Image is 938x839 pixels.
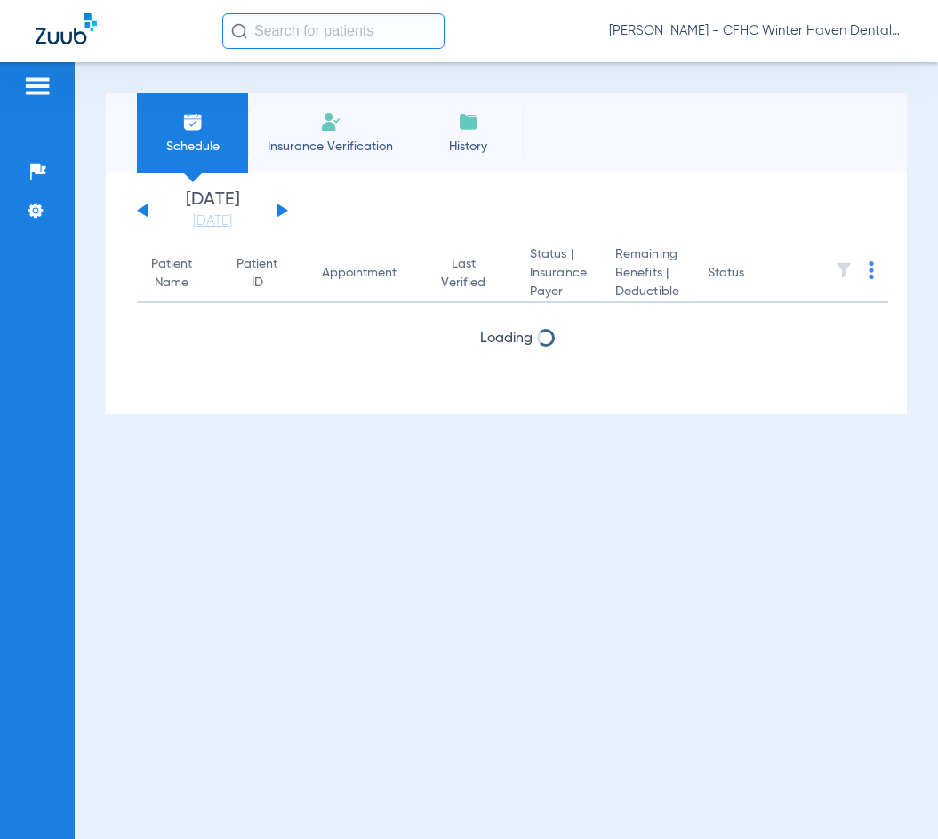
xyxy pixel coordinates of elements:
th: Status [693,245,814,303]
span: Insurance Verification [261,138,399,156]
div: Patient ID [237,255,293,292]
th: Remaining Benefits | [601,245,693,303]
span: History [426,138,510,156]
span: Schedule [150,138,235,156]
span: Insurance Payer [530,264,587,301]
span: Deductible [615,283,679,301]
a: [DATE] [159,212,266,230]
img: group-dot-blue.svg [869,261,874,279]
img: hamburger-icon [23,76,52,97]
img: filter.svg [835,261,853,279]
div: Last Verified [441,255,501,292]
div: Last Verified [441,255,485,292]
img: History [458,111,479,132]
li: [DATE] [159,191,266,230]
span: Loading [480,332,533,346]
div: Appointment [322,264,413,283]
div: Appointment [322,264,397,283]
th: Status | [516,245,601,303]
img: Manual Insurance Verification [320,111,341,132]
img: Search Icon [231,23,247,39]
input: Search for patients [222,13,445,49]
img: Zuub Logo [36,13,97,44]
div: Patient Name [151,255,192,292]
div: Patient ID [237,255,277,292]
span: [PERSON_NAME] - CFHC Winter Haven Dental [609,22,902,40]
img: Schedule [182,111,204,132]
div: Patient Name [151,255,208,292]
